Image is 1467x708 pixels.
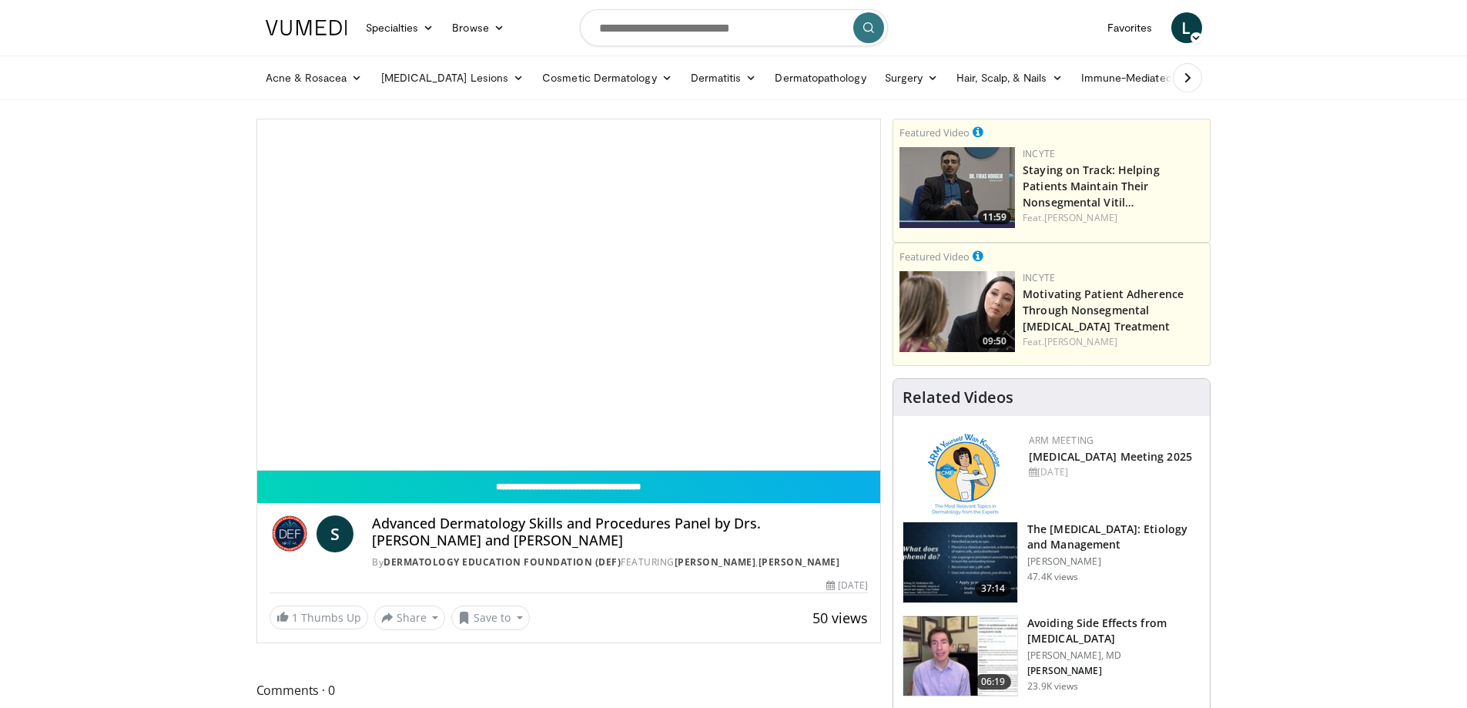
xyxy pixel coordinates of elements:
[1098,12,1162,43] a: Favorites
[1023,287,1184,334] a: Motivating Patient Adherence Through Nonsegmental [MEDICAL_DATA] Treatment
[903,388,1013,407] h4: Related Videos
[383,555,621,569] a: Dermatology Education Foundation (DEF)
[1027,522,1201,552] h3: The [MEDICAL_DATA]: Etiology and Management
[580,9,888,46] input: Search topics, interventions
[372,555,868,569] div: By FEATURING ,
[899,126,970,139] small: Featured Video
[759,555,840,569] a: [PERSON_NAME]
[765,62,875,93] a: Dermatopathology
[270,606,368,629] a: 1 Thumbs Up
[533,62,681,93] a: Cosmetic Dermatology
[978,334,1011,348] span: 09:50
[256,680,882,700] span: Comments 0
[1023,163,1160,210] a: Staying on Track: Helping Patients Maintain Their Nonsegmental Vitil…
[899,271,1015,352] a: 09:50
[1171,12,1202,43] a: L
[1023,271,1055,284] a: Incyte
[975,674,1012,690] span: 06:19
[1029,465,1197,479] div: [DATE]
[975,581,1012,596] span: 37:14
[1027,649,1201,662] p: [PERSON_NAME], MD
[1027,616,1201,646] h3: Avoiding Side Effects from [MEDICAL_DATA]
[1027,680,1078,693] p: 23.9K views
[374,606,446,630] button: Share
[270,515,311,552] img: Dermatology Education Foundation (DEF)
[317,515,353,552] a: S
[1044,211,1117,224] a: [PERSON_NAME]
[1027,555,1201,568] p: [PERSON_NAME]
[372,515,868,549] h4: Advanced Dermatology Skills and Procedures Panel by Drs. [PERSON_NAME] and [PERSON_NAME]
[947,62,1071,93] a: Hair, Scalp, & Nails
[876,62,948,93] a: Surgery
[826,579,868,592] div: [DATE]
[682,62,766,93] a: Dermatitis
[1027,571,1078,583] p: 47.4K views
[812,609,868,627] span: 50 views
[1023,335,1204,349] div: Feat.
[266,20,347,35] img: VuMedi Logo
[1029,449,1192,464] a: [MEDICAL_DATA] Meeting 2025
[451,606,530,630] button: Save to
[257,119,881,471] video-js: Video Player
[899,147,1015,228] a: 11:59
[903,616,1201,697] a: 06:19 Avoiding Side Effects from [MEDICAL_DATA] [PERSON_NAME], MD [PERSON_NAME] 23.9K views
[1023,147,1055,160] a: Incyte
[357,12,444,43] a: Specialties
[903,616,1017,696] img: 6f9900f7-f6e7-4fd7-bcbb-2a1dc7b7d476.150x105_q85_crop-smart_upscale.jpg
[256,62,372,93] a: Acne & Rosacea
[899,147,1015,228] img: fe0751a3-754b-4fa7-bfe3-852521745b57.png.150x105_q85_crop-smart_upscale.jpg
[1023,211,1204,225] div: Feat.
[899,271,1015,352] img: 39505ded-af48-40a4-bb84-dee7792dcfd5.png.150x105_q85_crop-smart_upscale.jpg
[903,522,1201,603] a: 37:14 The [MEDICAL_DATA]: Etiology and Management [PERSON_NAME] 47.4K views
[675,555,756,569] a: [PERSON_NAME]
[903,522,1017,602] img: c5af237d-e68a-4dd3-8521-77b3daf9ece4.150x105_q85_crop-smart_upscale.jpg
[978,210,1011,224] span: 11:59
[292,610,298,625] span: 1
[928,434,1000,515] img: 89a28c6a-718a-466f-b4d1-7c1f06d8483b.png.150x105_q85_autocrop_double_scale_upscale_version-0.2.png
[1044,335,1117,348] a: [PERSON_NAME]
[372,62,534,93] a: [MEDICAL_DATA] Lesions
[443,12,514,43] a: Browse
[1029,434,1094,447] a: ARM Meeting
[1027,665,1201,677] p: [PERSON_NAME]
[1072,62,1197,93] a: Immune-Mediated
[899,250,970,263] small: Featured Video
